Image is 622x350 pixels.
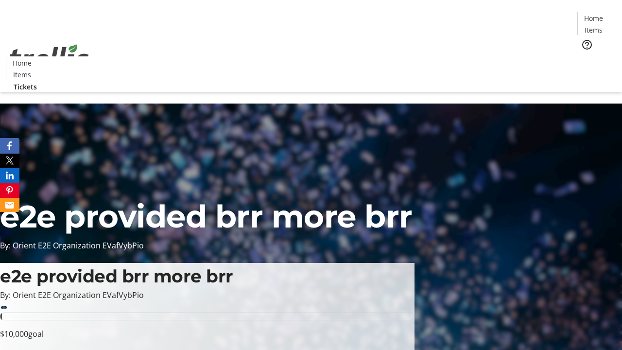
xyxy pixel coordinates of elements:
button: Help [577,35,597,54]
a: Home [578,13,609,23]
a: Items [6,70,37,80]
span: Home [13,58,32,68]
span: Items [585,25,603,35]
a: Tickets [577,56,616,67]
img: Orient E2E Organization EVafVybPio's Logo [6,34,92,82]
span: Tickets [14,82,37,92]
span: Tickets [585,56,608,67]
a: Items [578,25,609,35]
a: Home [6,58,37,68]
span: Home [584,13,603,23]
span: Items [13,70,31,80]
a: Tickets [6,82,45,92]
